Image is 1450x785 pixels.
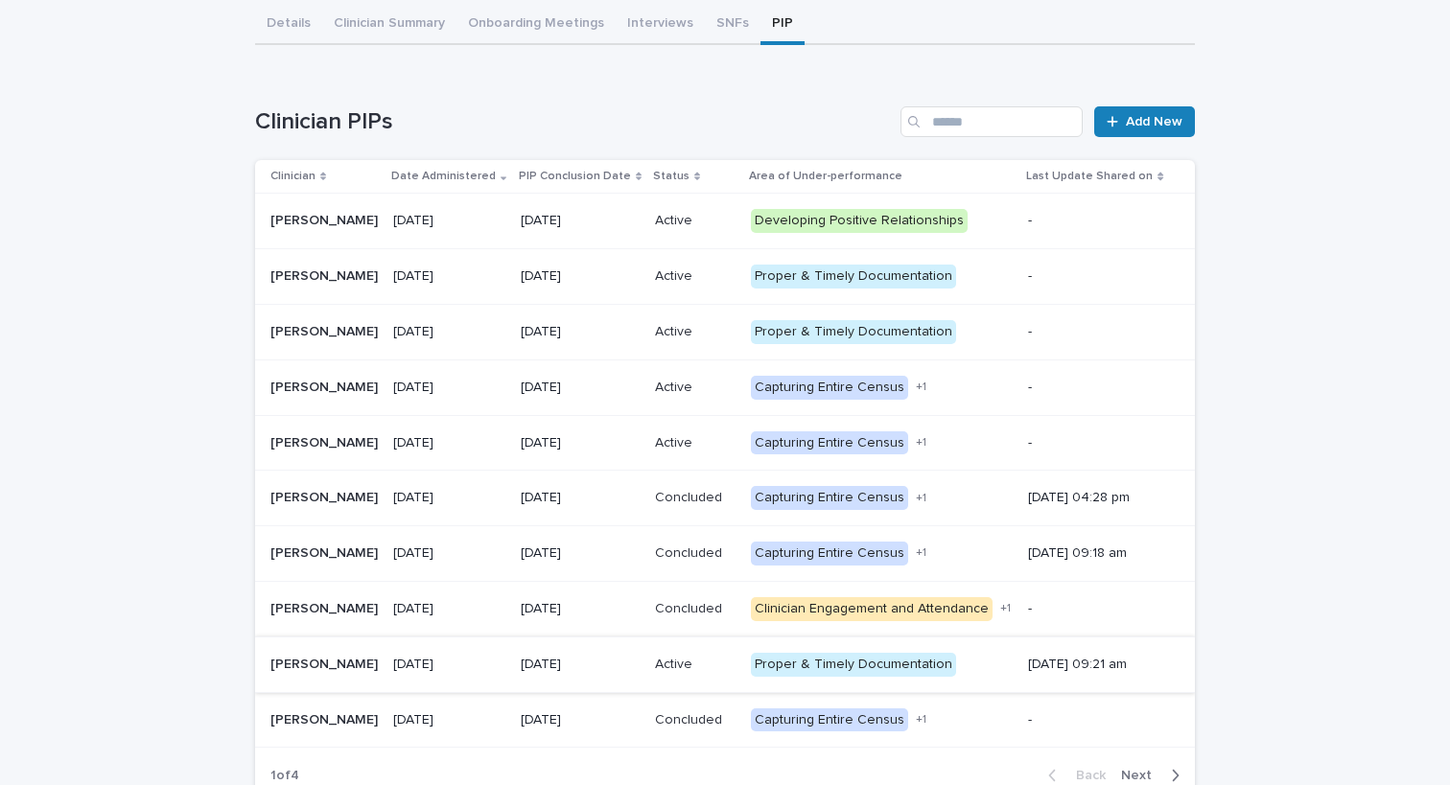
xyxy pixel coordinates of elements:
[751,265,956,289] div: Proper & Timely Documentation
[255,692,1195,748] tr: [PERSON_NAME][PERSON_NAME] [DATE][DATE]ConcludedConcluded Capturing Entire Census+1-
[916,493,926,504] span: + 1
[1033,767,1113,784] button: Back
[255,5,322,45] button: Details
[751,486,908,510] div: Capturing Entire Census
[655,653,696,673] p: Active
[760,5,805,45] button: PIP
[916,547,926,559] span: + 1
[521,324,640,340] p: [DATE]
[1028,601,1164,617] p: -
[521,380,640,396] p: [DATE]
[270,320,382,340] p: [PERSON_NAME]
[655,376,696,396] p: Active
[393,435,504,451] p: [DATE]
[270,542,382,562] p: [PERSON_NAME]
[751,376,908,400] div: Capturing Entire Census
[1028,545,1164,562] p: [DATE] 09:18 am
[270,265,382,285] p: [PERSON_NAME]
[751,597,993,621] div: Clinician Engagement and Attendance
[655,320,696,340] p: Active
[1028,657,1164,673] p: [DATE] 09:21 am
[270,597,382,617] p: [PERSON_NAME]
[255,636,1195,692] tr: [PERSON_NAME][PERSON_NAME] [DATE][DATE]ActiveActive Proper & Timely Documentation[DATE] 09:21 am
[255,415,1195,471] tr: [PERSON_NAME][PERSON_NAME] [DATE][DATE]ActiveActive Capturing Entire Census+1-
[393,268,504,285] p: [DATE]
[322,5,456,45] button: Clinician Summary
[916,381,926,393] span: + 1
[270,166,316,187] p: Clinician
[655,265,696,285] p: Active
[255,194,1195,249] tr: [PERSON_NAME][PERSON_NAME] [DATE][DATE]ActiveActive Developing Positive Relationships-
[1028,213,1164,229] p: -
[1026,166,1153,187] p: Last Update Shared on
[270,431,382,451] p: [PERSON_NAME]
[751,431,908,455] div: Capturing Entire Census
[1113,767,1195,784] button: Next
[705,5,760,45] button: SNFs
[521,435,640,451] p: [DATE]
[393,657,504,673] p: [DATE]
[393,213,504,229] p: [DATE]
[393,380,504,396] p: [DATE]
[1121,769,1163,782] span: Next
[616,5,705,45] button: Interviews
[1028,490,1164,506] p: [DATE] 04:28 pm
[393,545,504,562] p: [DATE]
[751,653,956,677] div: Proper & Timely Documentation
[1028,324,1164,340] p: -
[521,712,640,728] p: [DATE]
[456,5,616,45] button: Onboarding Meetings
[751,209,968,233] div: Developing Positive Relationships
[521,213,640,229] p: [DATE]
[270,653,382,673] p: [PERSON_NAME]
[521,490,640,506] p: [DATE]
[393,490,504,506] p: [DATE]
[1094,106,1195,137] a: Add New
[521,268,640,285] p: [DATE]
[393,324,504,340] p: [DATE]
[751,708,908,732] div: Capturing Entire Census
[393,601,504,617] p: [DATE]
[653,166,690,187] p: Status
[655,486,726,506] p: Concluded
[1028,435,1164,451] p: -
[749,166,902,187] p: Area of Under-performance
[655,431,696,451] p: Active
[519,166,631,187] p: PIP Conclusion Date
[655,209,696,229] p: Active
[655,542,726,562] p: Concluded
[255,581,1195,636] tr: [PERSON_NAME][PERSON_NAME] [DATE][DATE]ConcludedConcluded Clinician Engagement and Attendance+1-
[751,320,956,344] div: Proper & Timely Documentation
[751,542,908,566] div: Capturing Entire Census
[1126,115,1182,128] span: Add New
[521,657,640,673] p: [DATE]
[1028,380,1164,396] p: -
[255,108,893,136] h1: Clinician PIPs
[270,708,382,728] p: [PERSON_NAME]
[270,209,382,229] p: [PERSON_NAME]
[1028,268,1164,285] p: -
[655,708,726,728] p: Concluded
[255,304,1195,359] tr: [PERSON_NAME][PERSON_NAME] [DATE][DATE]ActiveActive Proper & Timely Documentation-
[255,249,1195,305] tr: [PERSON_NAME][PERSON_NAME] [DATE][DATE]ActiveActive Proper & Timely Documentation-
[255,526,1195,582] tr: [PERSON_NAME][PERSON_NAME] [DATE][DATE]ConcludedConcluded Capturing Entire Census+1[DATE] 09:18 am
[1000,603,1011,614] span: + 1
[655,597,726,617] p: Concluded
[270,486,382,506] p: [PERSON_NAME]
[900,106,1083,137] input: Search
[1064,769,1106,782] span: Back
[1028,712,1164,728] p: -
[916,714,926,726] span: + 1
[393,712,504,728] p: [DATE]
[270,376,382,396] p: [PERSON_NAME]
[255,471,1195,526] tr: [PERSON_NAME][PERSON_NAME] [DATE][DATE]ConcludedConcluded Capturing Entire Census+1[DATE] 04:28 pm
[391,166,496,187] p: Date Administered
[255,359,1195,415] tr: [PERSON_NAME][PERSON_NAME] [DATE][DATE]ActiveActive Capturing Entire Census+1-
[521,601,640,617] p: [DATE]
[916,437,926,449] span: + 1
[521,545,640,562] p: [DATE]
